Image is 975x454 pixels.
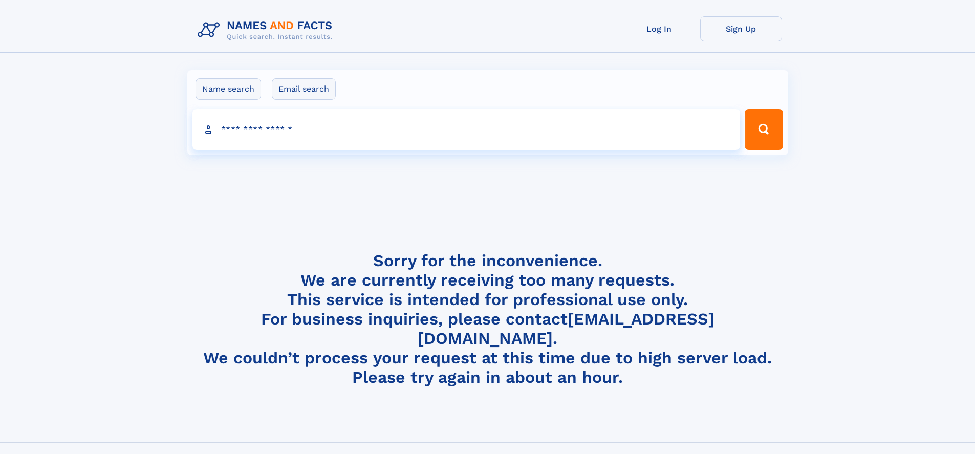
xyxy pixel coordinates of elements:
[196,78,261,100] label: Name search
[700,16,782,41] a: Sign Up
[618,16,700,41] a: Log In
[193,251,782,387] h4: Sorry for the inconvenience. We are currently receiving too many requests. This service is intend...
[192,109,741,150] input: search input
[193,16,341,44] img: Logo Names and Facts
[418,309,714,348] a: [EMAIL_ADDRESS][DOMAIN_NAME]
[272,78,336,100] label: Email search
[745,109,783,150] button: Search Button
